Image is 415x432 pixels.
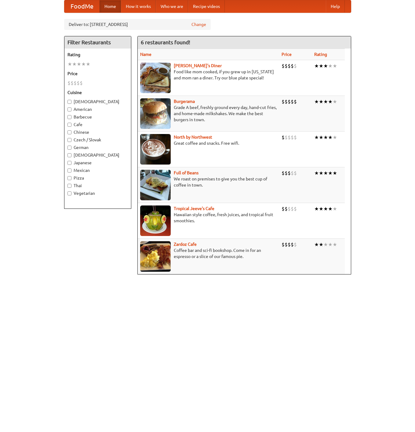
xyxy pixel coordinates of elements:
[282,205,285,212] li: $
[333,63,337,69] li: ★
[174,135,212,140] a: North by Northwest
[67,190,128,196] label: Vegetarian
[67,146,71,150] input: German
[282,52,292,57] a: Price
[188,0,225,13] a: Recipe videos
[288,205,291,212] li: $
[323,205,328,212] li: ★
[328,241,333,248] li: ★
[67,160,128,166] label: Japanese
[333,241,337,248] li: ★
[319,205,323,212] li: ★
[174,170,198,175] b: Full of Beans
[288,63,291,69] li: $
[294,98,297,105] li: $
[288,170,291,176] li: $
[328,98,333,105] li: ★
[67,80,71,86] li: $
[294,205,297,212] li: $
[323,170,328,176] li: ★
[64,36,131,49] h4: Filter Restaurants
[67,153,71,157] input: [DEMOGRAPHIC_DATA]
[140,98,171,129] img: burgerama.jpg
[140,69,277,81] p: Food like mom cooked, if you grew up in [US_STATE] and mom ran a diner. Try our blue plate special!
[67,176,71,180] input: Pizza
[74,80,77,86] li: $
[314,134,319,141] li: ★
[140,52,151,57] a: Name
[319,170,323,176] li: ★
[294,170,297,176] li: $
[67,137,128,143] label: Czech / Slovak
[319,241,323,248] li: ★
[314,170,319,176] li: ★
[67,152,128,158] label: [DEMOGRAPHIC_DATA]
[282,241,285,248] li: $
[100,0,121,13] a: Home
[64,19,211,30] div: Deliver to: [STREET_ADDRESS]
[282,134,285,141] li: $
[174,99,195,104] a: Burgerama
[288,98,291,105] li: $
[140,63,171,93] img: sallys.jpg
[141,39,190,45] ng-pluralize: 6 restaurants found!
[121,0,156,13] a: How it works
[174,63,222,68] a: [PERSON_NAME]'s Diner
[156,0,188,13] a: Who we are
[282,63,285,69] li: $
[67,123,71,127] input: Cafe
[291,241,294,248] li: $
[328,170,333,176] li: ★
[285,98,288,105] li: $
[285,241,288,248] li: $
[323,63,328,69] li: ★
[67,169,71,172] input: Mexican
[72,61,77,67] li: ★
[67,99,128,105] label: [DEMOGRAPHIC_DATA]
[285,63,288,69] li: $
[319,134,323,141] li: ★
[140,205,171,236] img: jeeves.jpg
[67,191,71,195] input: Vegetarian
[291,205,294,212] li: $
[291,170,294,176] li: $
[67,89,128,96] h5: Cuisine
[282,98,285,105] li: $
[319,98,323,105] li: ★
[328,205,333,212] li: ★
[67,130,71,134] input: Chinese
[67,122,128,128] label: Cafe
[333,98,337,105] li: ★
[174,242,197,247] a: Zardoz Cafe
[140,176,277,188] p: We roast on premises to give you the best cup of coffee in town.
[314,63,319,69] li: ★
[291,98,294,105] li: $
[86,61,90,67] li: ★
[333,205,337,212] li: ★
[288,134,291,141] li: $
[174,206,214,211] b: Tropical Jeeve's Cafe
[323,98,328,105] li: ★
[294,134,297,141] li: $
[140,170,171,200] img: beans.jpg
[140,140,277,146] p: Great coffee and snacks. Free wifi.
[67,184,71,188] input: Thai
[285,170,288,176] li: $
[81,61,86,67] li: ★
[140,247,277,260] p: Coffee bar and sci-fi bookshop. Come in for an espresso or a slice of our famous pie.
[314,98,319,105] li: ★
[67,167,128,173] label: Mexican
[140,134,171,165] img: north.jpg
[333,134,337,141] li: ★
[314,241,319,248] li: ★
[319,63,323,69] li: ★
[67,115,71,119] input: Barbecue
[67,114,128,120] label: Barbecue
[67,144,128,151] label: German
[314,205,319,212] li: ★
[291,63,294,69] li: $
